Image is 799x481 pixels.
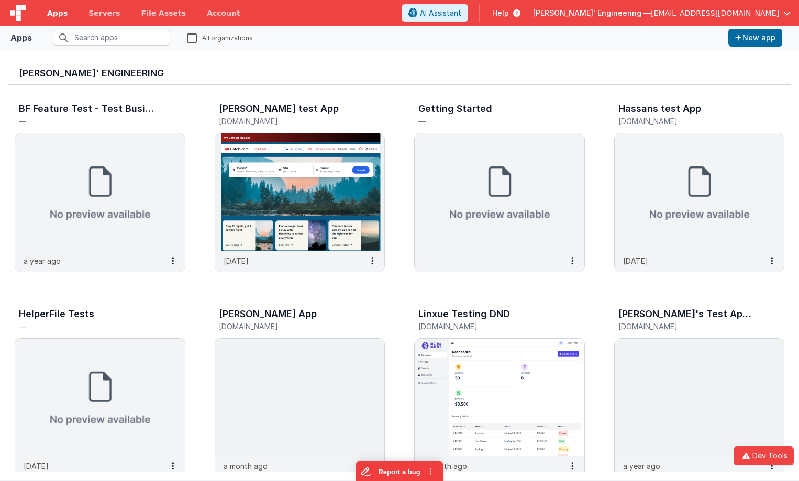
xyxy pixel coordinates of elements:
[533,8,651,18] span: [PERSON_NAME]' Engineering —
[492,8,509,18] span: Help
[651,8,779,18] span: [EMAIL_ADDRESS][DOMAIN_NAME]
[224,461,268,472] p: a month ago
[418,104,492,114] h3: Getting Started
[219,309,317,319] h3: [PERSON_NAME] App
[19,117,159,125] h5: —
[418,309,510,319] h3: Linxue Testing DND
[19,322,159,330] h5: —
[623,255,648,266] p: [DATE]
[734,446,794,465] button: Dev Tools
[533,8,791,18] button: [PERSON_NAME]' Engineering — [EMAIL_ADDRESS][DOMAIN_NAME]
[618,117,759,125] h5: [DOMAIN_NAME]
[224,255,249,266] p: [DATE]
[53,30,170,46] input: Search apps
[618,322,759,330] h5: [DOMAIN_NAME]
[19,68,780,79] h3: [PERSON_NAME]' Engineering
[10,31,32,44] div: Apps
[423,461,467,472] p: a month ago
[623,461,660,472] p: a year ago
[618,104,701,114] h3: Hassans test App
[24,461,49,472] p: [DATE]
[728,29,782,47] button: New app
[618,309,756,319] h3: [PERSON_NAME]'s Test App new
[141,8,186,18] span: File Assets
[88,8,120,18] span: Servers
[219,104,339,114] h3: [PERSON_NAME] test App
[418,117,559,125] h5: —
[19,309,94,319] h3: HelperFile Tests
[420,8,461,18] span: AI Assistant
[187,32,253,42] label: All organizations
[219,322,359,330] h5: [DOMAIN_NAME]
[19,104,156,114] h3: BF Feature Test - Test Business File
[24,255,61,266] p: a year ago
[47,8,68,18] span: Apps
[402,4,468,22] button: AI Assistant
[219,117,359,125] h5: [DOMAIN_NAME]
[418,322,559,330] h5: [DOMAIN_NAME]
